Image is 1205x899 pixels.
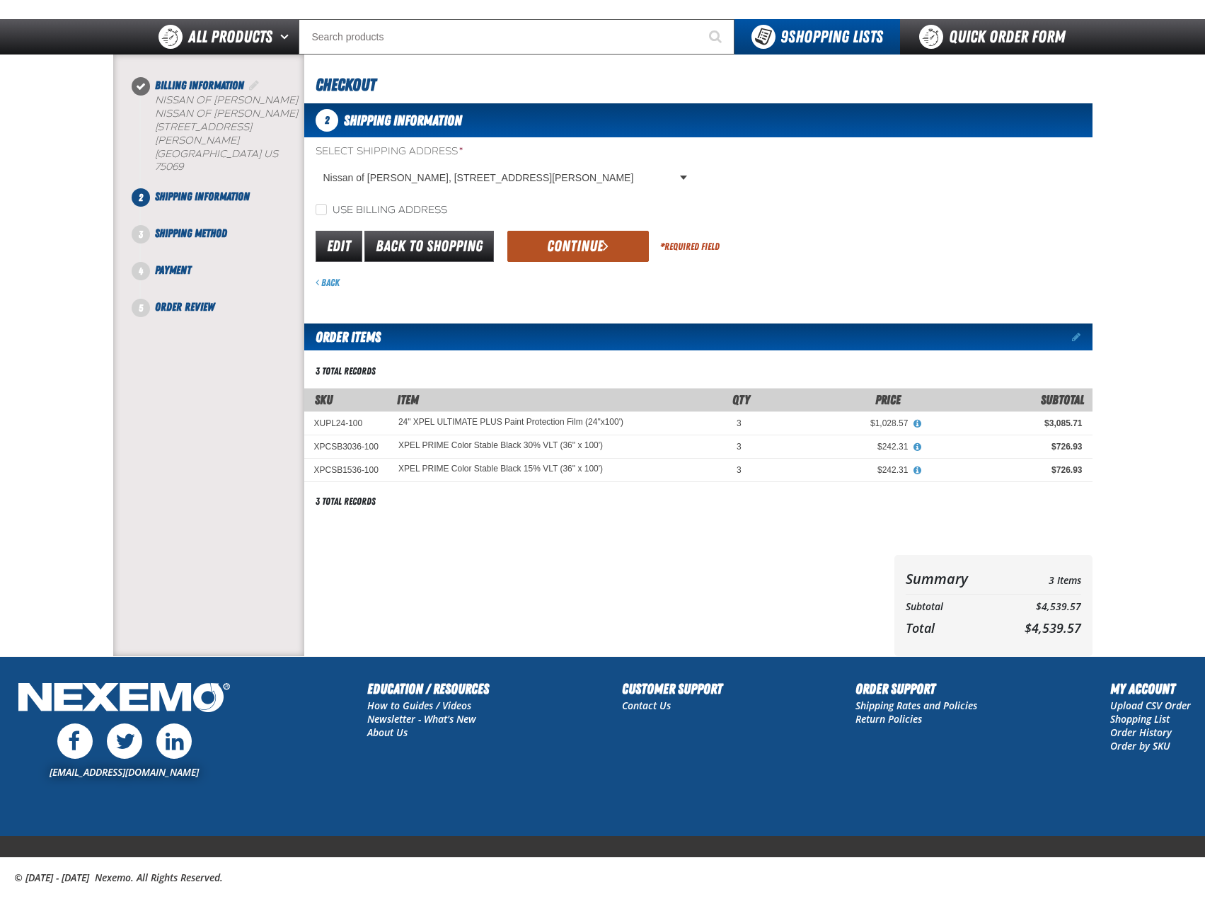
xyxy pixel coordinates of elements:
[737,465,742,475] span: 3
[507,231,649,262] button: Continue
[132,262,150,280] span: 4
[732,392,750,407] span: Qty
[299,19,734,55] input: Search
[906,566,998,591] th: Summary
[367,726,408,739] a: About Us
[141,77,304,188] li: Billing Information. Step 1 of 5. Completed
[367,712,476,726] a: Newsletter - What's New
[155,79,244,92] span: Billing Information
[367,678,489,699] h2: Education / Resources
[737,442,742,452] span: 3
[397,392,419,407] span: Item
[761,464,909,476] div: $242.31
[997,566,1080,591] td: 3 Items
[906,617,998,639] th: Total
[928,464,1082,476] div: $726.93
[908,464,926,477] button: View All Prices for XPEL PRIME Color Stable Black 15% VLT (36" x 100')
[398,441,603,451] a: XPEL PRIME Color Stable Black 30% VLT (36" x 100')
[622,678,722,699] h2: Customer Support
[264,148,278,160] span: US
[1025,619,1081,636] span: $4,539.57
[155,148,261,160] span: [GEOGRAPHIC_DATA]
[130,77,304,316] nav: Checkout steps. Current step is Shipping Information. Step 2 of 5
[304,411,388,435] td: XUPL24-100
[155,108,298,120] span: Nissan of [PERSON_NAME]
[316,109,338,132] span: 2
[50,765,199,779] a: [EMAIL_ADDRESS][DOMAIN_NAME]
[304,459,388,482] td: XPCSB1536-100
[141,188,304,225] li: Shipping Information. Step 2 of 5. Not Completed
[855,699,977,712] a: Shipping Rates and Policies
[1110,739,1170,752] a: Order by SKU
[155,161,183,173] bdo: 75069
[316,277,340,288] a: Back
[997,597,1080,617] td: $4,539.57
[1110,712,1170,726] a: Shopping List
[315,392,333,407] a: SKU
[855,712,922,726] a: Return Policies
[660,240,720,253] div: Required Field
[1110,699,1191,712] a: Upload CSV Order
[908,441,926,454] button: View All Prices for XPEL PRIME Color Stable Black 30% VLT (36" x 100')
[761,441,909,452] div: $242.31
[155,300,214,314] span: Order Review
[247,79,261,92] a: Edit Billing Information
[316,231,362,262] a: Edit
[304,435,388,459] td: XPCSB3036-100
[275,19,299,55] button: Open All Products pages
[316,365,376,378] div: 3 total records
[155,227,227,240] span: Shipping Method
[141,262,304,299] li: Payment. Step 4 of 5. Not Completed
[906,597,998,617] th: Subtotal
[908,418,926,430] button: View All Prices for 24" XPEL ULTIMATE PLUS Paint Protection Film (24"x100')
[875,392,901,407] span: Price
[141,225,304,262] li: Shipping Method. Step 3 of 5. Not Completed
[855,678,977,699] h2: Order Support
[1110,678,1191,699] h2: My Account
[398,464,603,474] : XPEL PRIME Color Stable Black 15% VLT (36" x 100')
[398,418,623,428] : 24" XPEL ULTIMATE PLUS Paint Protection Film (24"x100')
[367,699,471,712] a: How to Guides / Videos
[316,495,376,508] div: 3 total records
[188,24,272,50] span: All Products
[304,323,381,350] h2: Order Items
[316,75,376,95] span: Checkout
[1041,392,1084,407] span: Subtotal
[734,19,900,55] button: You have 9 Shopping Lists. Open to view details
[780,27,883,47] span: Shopping Lists
[316,204,447,217] label: Use billing address
[132,299,150,317] span: 5
[928,418,1082,429] div: $3,085.71
[1072,332,1092,342] a: Edit items
[155,94,298,106] b: Nissan of [PERSON_NAME]
[155,134,239,147] span: [PERSON_NAME]
[316,145,693,159] label: Select Shipping Address
[14,678,234,720] img: Nexemo Logo
[1110,726,1172,739] a: Order History
[780,27,788,47] strong: 9
[699,19,734,55] button: Start Searching
[132,225,150,244] span: 3
[928,441,1082,452] div: $726.93
[323,171,677,185] span: Nissan of [PERSON_NAME], [STREET_ADDRESS][PERSON_NAME]
[364,231,494,262] a: Back to Shopping
[344,112,462,129] span: Shipping Information
[155,121,252,133] span: [STREET_ADDRESS]
[141,299,304,316] li: Order Review. Step 5 of 5. Not Completed
[316,204,327,215] input: Use billing address
[761,418,909,429] div: $1,028.57
[132,188,150,207] span: 2
[737,418,742,428] span: 3
[622,699,671,712] a: Contact Us
[155,263,191,277] span: Payment
[900,19,1092,55] a: Quick Order Form
[155,190,250,203] span: Shipping Information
